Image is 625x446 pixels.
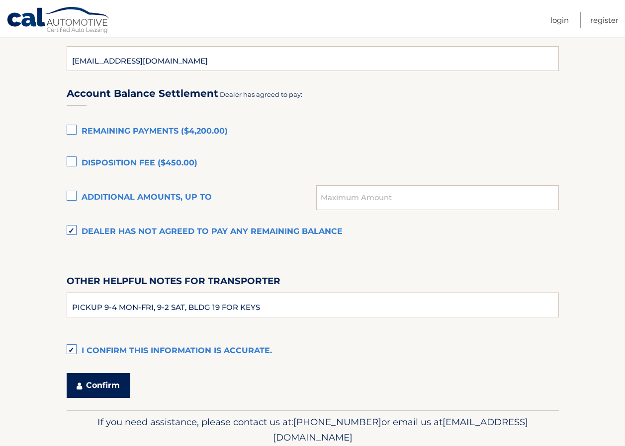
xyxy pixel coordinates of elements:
label: Dealer has not agreed to pay any remaining balance [67,222,559,242]
label: Additional amounts, up to [67,188,317,208]
a: Cal Automotive [6,6,111,35]
label: Remaining Payments ($4,200.00) [67,122,559,142]
button: Confirm [67,373,130,398]
a: Login [550,12,569,28]
label: I confirm this information is accurate. [67,341,559,361]
a: Register [590,12,619,28]
label: Other helpful notes for transporter [67,274,280,292]
input: Maximum Amount [316,185,558,210]
span: [PHONE_NUMBER] [293,416,381,428]
label: Disposition Fee ($450.00) [67,153,559,173]
p: If you need assistance, please contact us at: or email us at [73,414,552,446]
h3: Account Balance Settlement [67,87,218,100]
span: Dealer has agreed to pay: [220,90,302,98]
